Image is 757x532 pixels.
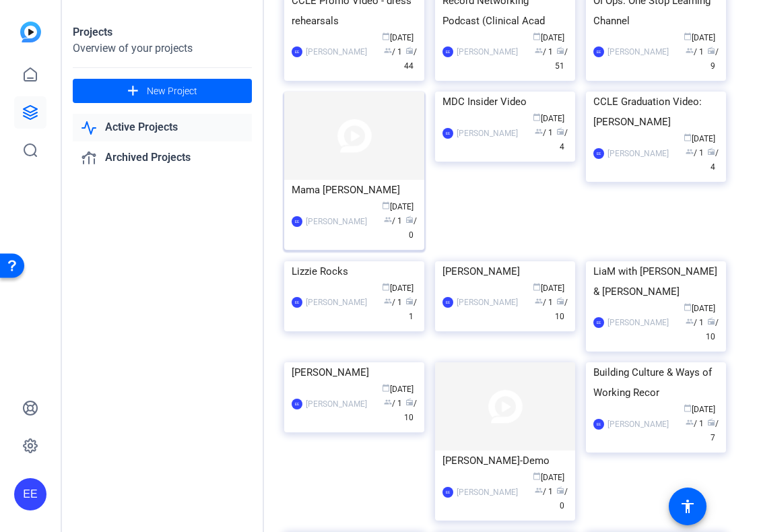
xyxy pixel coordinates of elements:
span: group [686,418,694,426]
div: EE [292,216,302,227]
span: / 10 [555,298,568,321]
span: [DATE] [382,385,414,394]
span: radio [556,297,564,305]
span: / 10 [706,318,719,341]
div: EE [292,46,302,57]
div: EE [14,478,46,510]
span: [DATE] [382,202,414,211]
span: [DATE] [684,134,715,143]
button: New Project [73,79,252,103]
span: group [535,46,543,55]
span: [DATE] [533,284,564,293]
span: calendar_today [382,384,390,392]
span: [DATE] [533,33,564,42]
span: / 1 [535,487,553,496]
span: calendar_today [533,32,541,40]
div: Projects [73,24,252,40]
div: [PERSON_NAME] [442,261,568,281]
span: [DATE] [684,33,715,42]
span: calendar_today [684,133,692,141]
mat-icon: add [125,83,141,100]
span: / 4 [556,128,568,152]
div: [PERSON_NAME] [306,45,367,59]
span: radio [556,486,564,494]
span: [DATE] [382,284,414,293]
div: LiaM with [PERSON_NAME] & [PERSON_NAME] [593,261,719,302]
span: group [535,297,543,305]
div: EE [593,317,604,328]
span: New Project [147,84,197,98]
span: radio [556,46,564,55]
span: / 9 [707,47,719,71]
span: group [384,398,392,406]
div: EE [593,419,604,430]
span: / 1 [405,298,417,321]
span: calendar_today [533,472,541,480]
div: EE [292,399,302,409]
span: / 1 [535,47,553,57]
span: / 1 [686,318,704,327]
span: radio [405,398,414,406]
span: / 1 [384,216,402,226]
div: EE [442,487,453,498]
span: / 1 [686,419,704,428]
span: group [686,147,694,156]
span: [DATE] [382,33,414,42]
span: / 0 [556,487,568,510]
a: Active Projects [73,114,252,141]
div: [PERSON_NAME] [306,215,367,228]
span: / 1 [384,399,402,408]
span: calendar_today [533,113,541,121]
span: group [384,46,392,55]
span: radio [405,215,414,224]
div: CCLE Graduation Video: [PERSON_NAME] [593,92,719,132]
span: / 1 [384,47,402,57]
span: / 4 [707,148,719,172]
span: group [535,127,543,135]
span: group [686,46,694,55]
mat-icon: accessibility [680,498,696,514]
div: [PERSON_NAME] [457,45,518,59]
span: radio [707,147,715,156]
div: [PERSON_NAME]-Demo [442,451,568,471]
div: Overview of your projects [73,40,252,57]
div: Mama [PERSON_NAME] [292,180,417,200]
span: [DATE] [684,405,715,414]
span: / 1 [384,298,402,307]
span: calendar_today [684,303,692,311]
span: calendar_today [382,201,390,209]
span: [DATE] [533,473,564,482]
span: calendar_today [533,283,541,291]
div: [PERSON_NAME] [607,45,669,59]
div: [PERSON_NAME] [607,147,669,160]
span: group [535,486,543,494]
span: group [384,297,392,305]
div: EE [442,46,453,57]
div: [PERSON_NAME] [292,362,417,383]
div: EE [292,297,302,308]
div: Lizzie Rocks [292,261,417,281]
span: radio [405,297,414,305]
div: EE [442,297,453,308]
span: / 1 [686,47,704,57]
span: radio [707,317,715,325]
span: group [686,317,694,325]
span: / 1 [535,128,553,137]
span: / 1 [686,148,704,158]
span: calendar_today [382,283,390,291]
span: calendar_today [382,32,390,40]
div: MDC Insider Video [442,92,568,112]
span: / 44 [404,47,417,71]
span: radio [707,46,715,55]
div: Building Culture & Ways of Working Recor [593,362,719,403]
span: radio [405,46,414,55]
div: EE [593,148,604,159]
div: [PERSON_NAME] [306,397,367,411]
span: radio [556,127,564,135]
span: / 1 [535,298,553,307]
div: EE [442,128,453,139]
span: [DATE] [533,114,564,123]
span: / 0 [405,216,417,240]
span: group [384,215,392,224]
div: EE [593,46,604,57]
